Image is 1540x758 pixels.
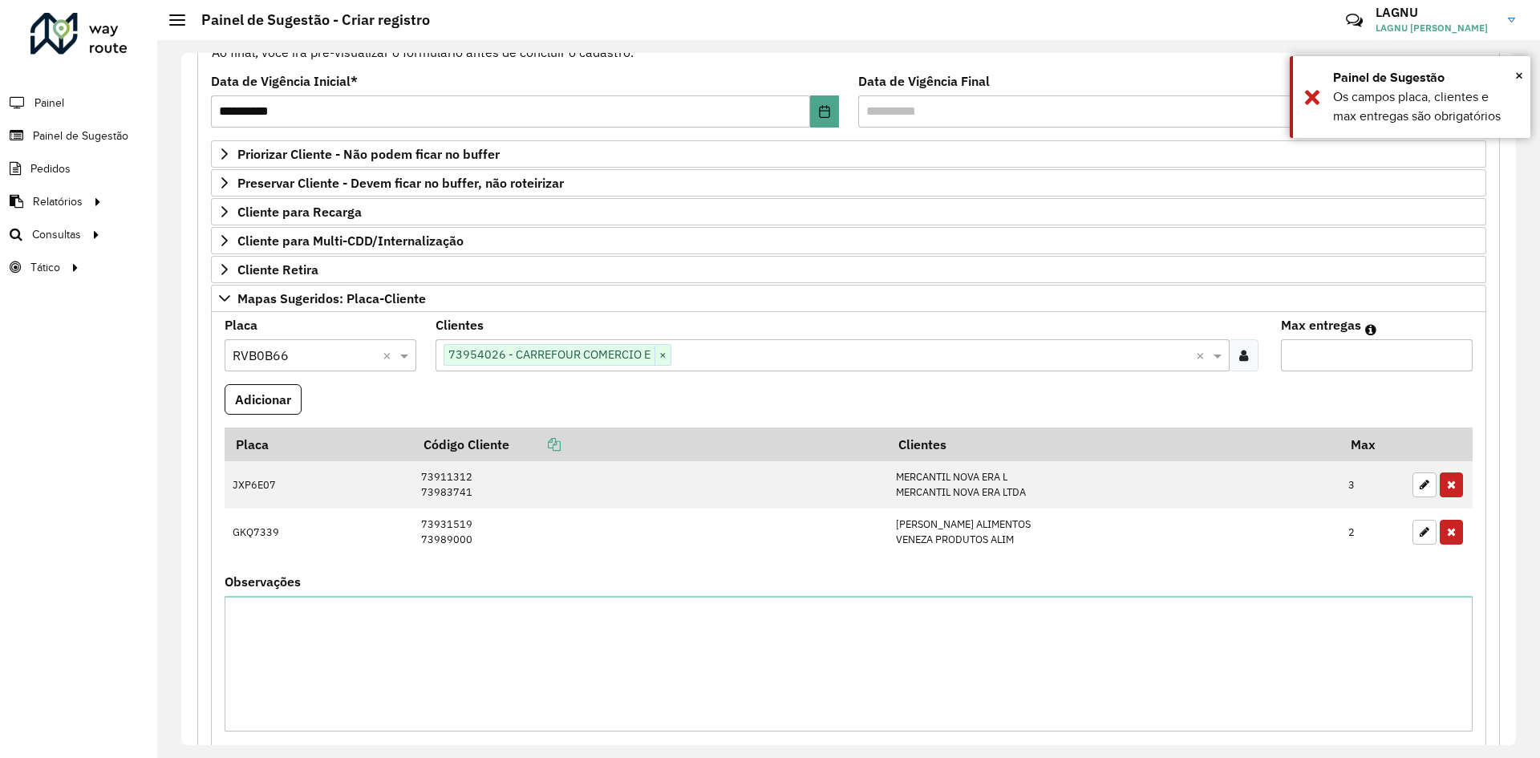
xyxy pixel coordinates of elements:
div: Os campos placa, clientes e max entregas são obrigatórios [1333,87,1518,126]
a: Cliente para Multi-CDD/Internalização [211,227,1486,254]
span: Painel de Sugestão [33,128,128,144]
span: Pedidos [30,160,71,177]
div: Painel de Sugestão [1333,68,1518,87]
span: Relatórios [33,193,83,210]
a: Mapas Sugeridos: Placa-Cliente [211,285,1486,312]
a: Cliente Retira [211,256,1486,283]
button: Choose Date [810,95,839,128]
label: Data de Vigência Inicial [211,71,358,91]
span: Tático [30,259,60,276]
span: Mapas Sugeridos: Placa-Cliente [237,292,426,305]
th: Código Cliente [412,428,887,461]
td: GKQ7339 [225,509,412,556]
label: Max entregas [1281,315,1361,334]
th: Clientes [887,428,1339,461]
td: 73911312 73983741 [412,461,887,509]
label: Placa [225,315,257,334]
span: Painel [34,95,64,111]
td: 2 [1340,509,1404,556]
td: 3 [1340,461,1404,509]
a: Preservar Cliente - Devem ficar no buffer, não roteirizar [211,169,1486,197]
span: Cliente para Multi-CDD/Internalização [237,234,464,247]
a: Contato Rápido [1337,3,1372,38]
td: 73931519 73989000 [412,509,887,556]
label: Observações [225,572,301,591]
span: Preservar Cliente - Devem ficar no buffer, não roteirizar [237,176,564,189]
th: Placa [225,428,412,461]
label: Clientes [436,315,484,334]
span: Clear all [1196,346,1210,365]
em: Máximo de clientes que serão colocados na mesma rota com os clientes informados [1365,323,1376,336]
div: Mapas Sugeridos: Placa-Cliente [211,312,1486,752]
h3: LAGNU [1376,5,1496,20]
span: × [654,346,671,365]
button: Adicionar [225,384,302,415]
h2: Painel de Sugestão - Criar registro [185,11,430,29]
a: Copiar [509,436,561,452]
span: 73954026 - CARREFOUR COMERCIO E [444,345,654,364]
td: MERCANTIL NOVA ERA L MERCANTIL NOVA ERA LTDA [887,461,1339,509]
span: Clear all [383,346,396,365]
span: Consultas [32,226,81,243]
th: Max [1340,428,1404,461]
span: × [1515,67,1523,84]
span: LAGNU [PERSON_NAME] [1376,21,1496,35]
a: Cliente para Recarga [211,198,1486,225]
td: JXP6E07 [225,461,412,509]
button: Close [1515,63,1523,87]
span: Priorizar Cliente - Não podem ficar no buffer [237,148,500,160]
td: [PERSON_NAME] ALIMENTOS VENEZA PRODUTOS ALIM [887,509,1339,556]
span: Cliente Retira [237,263,318,276]
label: Data de Vigência Final [858,71,990,91]
span: Cliente para Recarga [237,205,362,218]
a: Priorizar Cliente - Não podem ficar no buffer [211,140,1486,168]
